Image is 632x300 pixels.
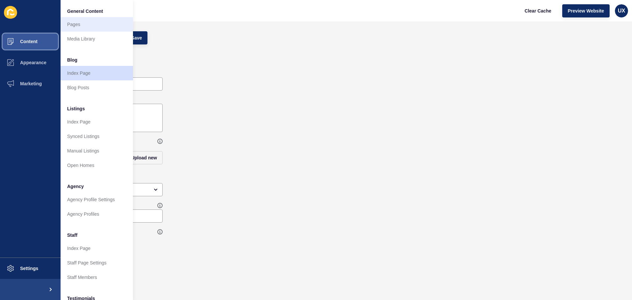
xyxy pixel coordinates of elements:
[67,57,77,63] span: Blog
[61,207,133,221] a: Agency Profiles
[61,256,133,270] a: Staff Page Settings
[67,8,103,14] span: General Content
[61,115,133,129] a: Index Page
[61,32,133,46] a: Media Library
[131,35,142,41] span: Save
[568,8,604,14] span: Preview Website
[125,151,163,164] button: Upload new
[525,8,551,14] span: Clear Cache
[67,183,84,190] span: Agency
[61,66,133,80] a: Index Page
[562,4,610,17] button: Preview Website
[618,8,625,14] span: UX
[61,270,133,285] a: Staff Members
[61,158,133,173] a: Open Homes
[131,154,157,161] span: Upload new
[61,144,133,158] a: Manual Listings
[67,232,77,238] span: Staff
[519,4,557,17] button: Clear Cache
[61,241,133,256] a: Index Page
[61,17,133,32] a: Pages
[67,105,85,112] span: Listings
[61,80,133,95] a: Blog Posts
[126,31,148,44] button: Save
[61,192,133,207] a: Agency Profile Settings
[61,129,133,144] a: Synced Listings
